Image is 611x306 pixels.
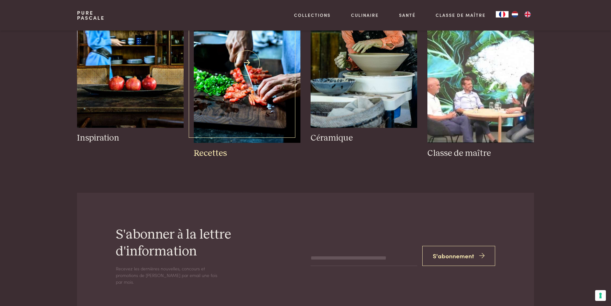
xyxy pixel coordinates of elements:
a: Collections [294,12,331,18]
button: Vos préférences en matière de consentement pour les technologies de suivi [595,290,606,301]
a: NL [509,11,521,17]
aside: Language selected: Français [496,11,534,17]
p: Recevez les dernières nouvelles, concours et promotions de [PERSON_NAME] par email une fois par m... [116,265,224,285]
button: S'abonnement [422,246,495,266]
h3: Inspiration [77,133,184,144]
div: Language [496,11,509,17]
a: Santé [399,12,416,18]
a: EN [521,11,534,17]
h3: Céramique [311,133,417,144]
h3: Recettes [194,148,300,159]
a: FR [496,11,509,17]
a: Culinaire [351,12,379,18]
a: PurePascale [77,10,105,20]
h3: Classe de maître [427,148,534,159]
h2: S'abonner à la lettre d'information [116,226,262,260]
ul: Language list [509,11,534,17]
a: Classe de maître [436,12,486,18]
